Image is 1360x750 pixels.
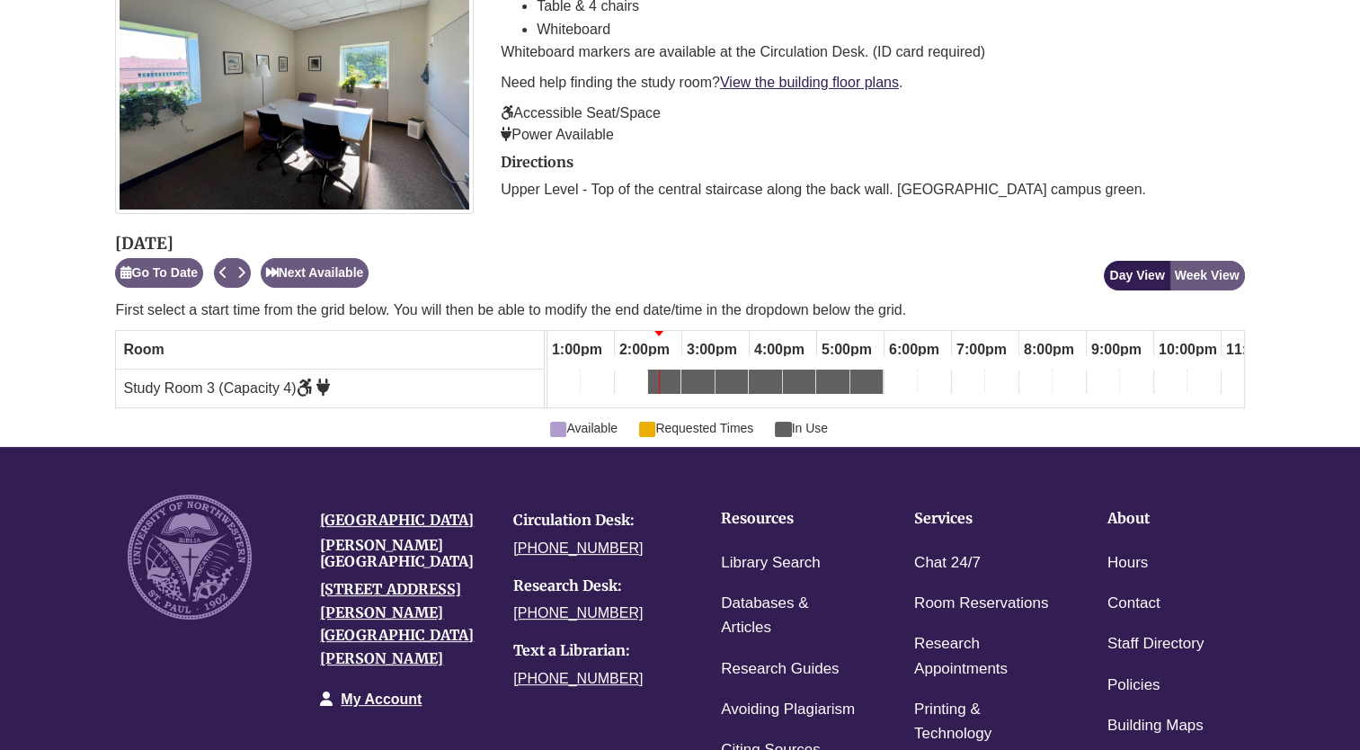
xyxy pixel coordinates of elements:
[750,335,809,365] span: 4:00pm
[721,656,839,683] a: Research Guides
[537,18,1244,41] li: Whiteboard
[214,258,233,288] button: Previous
[720,75,899,90] a: View the building floor plans
[783,370,815,400] a: 4:30pm Friday, October 10, 2025 - Study Room 3 - In Use
[884,335,944,365] span: 6:00pm
[501,155,1244,201] div: directions
[1154,335,1222,365] span: 10:00pm
[513,578,680,594] h4: Research Desk:
[501,155,1244,171] h2: Directions
[914,550,981,576] a: Chat 24/7
[123,380,330,396] span: Study Room 3 (Capacity 4)
[639,418,753,438] span: Requested Times
[1019,335,1079,365] span: 8:00pm
[1104,261,1169,290] button: Day View
[721,550,821,576] a: Library Search
[501,103,1244,146] p: Accessible Seat/Space Power Available
[1107,713,1204,739] a: Building Maps
[320,511,474,529] a: [GEOGRAPHIC_DATA]
[550,418,618,438] span: Available
[261,258,369,288] button: Next Available
[115,258,203,288] button: Go To Date
[716,370,748,400] a: 3:30pm Friday, October 10, 2025 - Study Room 3 - In Use
[952,335,1011,365] span: 7:00pm
[513,671,643,686] a: [PHONE_NUMBER]
[721,697,855,723] a: Avoiding Plagiarism
[817,335,876,365] span: 5:00pm
[232,258,251,288] button: Next
[914,697,1052,747] a: Printing & Technology
[320,538,486,569] h4: [PERSON_NAME][GEOGRAPHIC_DATA]
[721,511,858,527] h4: Resources
[513,643,680,659] h4: Text a Librarian:
[914,631,1052,682] a: Research Appointments
[1087,335,1146,365] span: 9:00pm
[682,335,742,365] span: 3:00pm
[1169,261,1245,290] button: Week View
[1107,591,1160,617] a: Contact
[501,72,1244,94] p: Need help finding the study room? .
[341,692,422,707] a: My Account
[547,335,607,365] span: 1:00pm
[501,179,1244,201] p: Upper Level - Top of the central staircase along the back wall. [GEOGRAPHIC_DATA] campus green.
[775,418,828,438] span: In Use
[749,370,782,400] a: 4:00pm Friday, October 10, 2025 - Study Room 3 - In Use
[850,370,883,400] a: 5:30pm Friday, October 10, 2025 - Study Room 3 - In Use
[128,495,253,620] img: UNW seal
[1107,631,1204,657] a: Staff Directory
[513,540,643,556] a: [PHONE_NUMBER]
[914,591,1048,617] a: Room Reservations
[513,513,680,529] h4: Circulation Desk:
[123,342,164,357] span: Room
[1107,673,1160,699] a: Policies
[721,591,858,641] a: Databases & Articles
[914,511,1052,527] h4: Services
[681,370,715,400] a: 3:00pm Friday, October 10, 2025 - Study Room 3 - In Use
[615,335,674,365] span: 2:00pm
[1107,511,1245,527] h4: About
[1107,550,1148,576] a: Hours
[648,370,680,400] a: 2:30pm Friday, October 10, 2025 - Study Room 3 - In Use
[816,370,849,400] a: 5:00pm Friday, October 10, 2025 - Study Room 3 - In Use
[115,299,1244,321] p: First select a start time from the grid below. You will then be able to modify the end date/time ...
[501,41,1244,63] p: Whiteboard markers are available at the Circulation Desk. (ID card required)
[513,605,643,621] a: [PHONE_NUMBER]
[1222,335,1289,365] span: 11:00pm
[320,580,474,667] a: [STREET_ADDRESS][PERSON_NAME][GEOGRAPHIC_DATA][PERSON_NAME]
[115,235,369,253] h2: [DATE]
